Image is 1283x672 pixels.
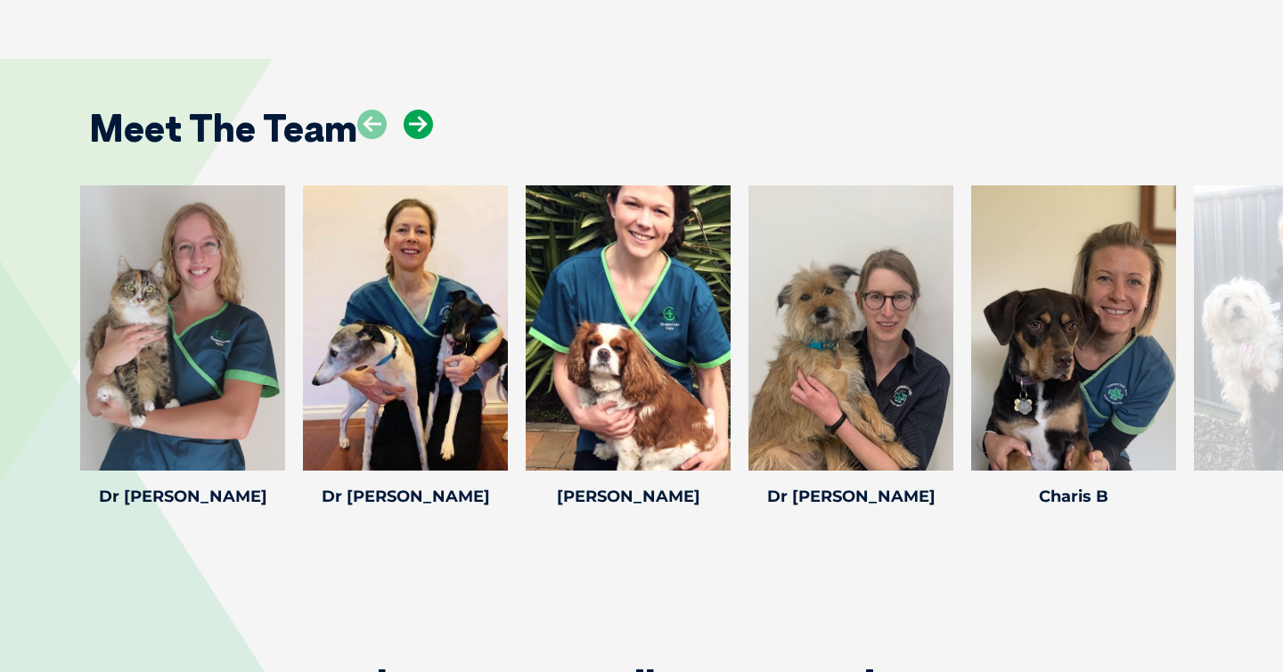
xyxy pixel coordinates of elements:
[526,488,731,504] h4: [PERSON_NAME]
[89,110,357,147] h2: Meet The Team
[971,488,1176,504] h4: Charis B
[1248,81,1266,99] button: Search
[303,488,508,504] h4: Dr [PERSON_NAME]
[80,488,285,504] h4: Dr [PERSON_NAME]
[748,488,953,504] h4: Dr [PERSON_NAME]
